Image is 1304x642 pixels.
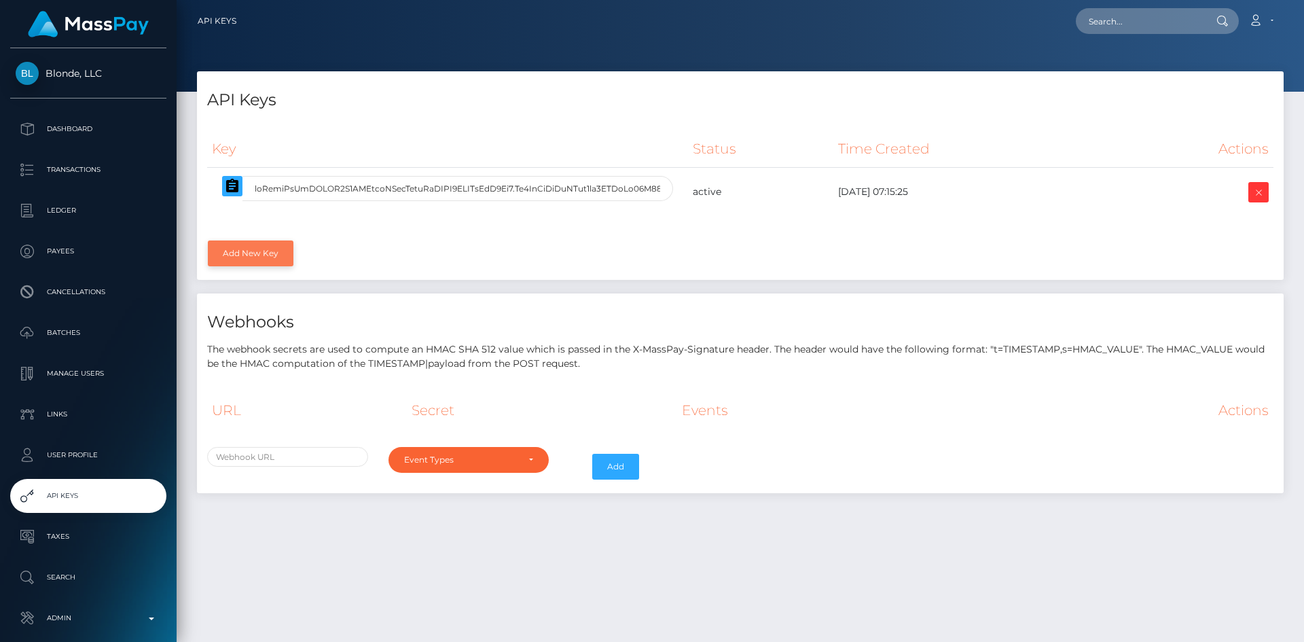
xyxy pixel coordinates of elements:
span: Blonde, LLC [10,67,166,79]
p: Transactions [16,160,161,180]
img: MassPay Logo [28,11,149,37]
td: active [688,168,833,217]
th: Time Created [833,130,1110,168]
h4: Webhooks [207,310,1273,334]
a: Add New Key [208,240,293,266]
th: Events [677,392,964,429]
h4: API Keys [207,88,1273,112]
p: Payees [16,241,161,262]
p: Ledger [16,200,161,221]
th: URL [207,392,407,429]
a: API Keys [10,479,166,513]
p: Batches [16,323,161,343]
a: Admin [10,601,166,635]
p: Admin [16,608,161,628]
p: Dashboard [16,119,161,139]
p: Cancellations [16,282,161,302]
a: Dashboard [10,112,166,146]
a: Taxes [10,520,166,554]
p: User Profile [16,445,161,465]
p: The webhook secrets are used to compute an HMAC SHA 512 value which is passed in the X-MassPay-Si... [207,342,1273,371]
a: Transactions [10,153,166,187]
input: Webhook URL [207,447,368,467]
button: Event Types [388,447,549,473]
img: Blonde, LLC [16,62,39,85]
p: Manage Users [16,363,161,384]
input: Search... [1076,8,1203,34]
a: Search [10,560,166,594]
p: Taxes [16,527,161,547]
th: Secret [407,392,677,429]
p: Search [16,567,161,588]
th: Actions [965,392,1273,429]
a: Manage Users [10,357,166,391]
a: Ledger [10,194,166,228]
button: Add [592,454,639,480]
th: Key [207,130,688,168]
a: Batches [10,316,166,350]
p: API Keys [16,486,161,506]
th: Actions [1110,130,1273,168]
a: Cancellations [10,275,166,309]
div: Event Types [404,454,518,465]
td: [DATE] 07:15:25 [833,168,1110,217]
p: Links [16,404,161,425]
a: Links [10,397,166,431]
th: Status [688,130,833,168]
a: API Keys [198,7,236,35]
a: User Profile [10,438,166,472]
a: Payees [10,234,166,268]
